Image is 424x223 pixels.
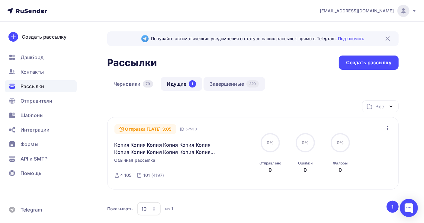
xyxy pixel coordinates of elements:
[180,126,184,132] span: ID
[267,140,274,145] span: 0%
[21,97,53,104] span: Отправители
[259,161,281,166] div: Отправлено
[186,126,197,132] span: 57530
[320,5,417,17] a: [EMAIL_ADDRESS][DOMAIN_NAME]
[21,83,44,90] span: Рассылки
[5,95,77,107] a: Отправители
[151,36,364,42] span: Получайте автоматические уведомления о статусе ваших рассылок прямо в Telegram.
[114,141,218,156] a: Копия Копия Копия Копия Копия Копия Копия Копия Копия Копия Копия Копия Копия Копия Копия Копия К...
[107,206,133,212] div: Показывать
[5,138,77,150] a: Формы
[346,59,391,66] div: Создать рассылку
[339,166,342,174] div: 0
[114,157,156,163] span: Обычная рассылка
[165,206,173,212] div: из 1
[137,202,161,216] button: 10
[21,206,42,213] span: Telegram
[161,77,202,91] a: Идущие1
[386,201,399,213] ul: Pagination
[107,77,159,91] a: Черновики79
[21,170,41,177] span: Помощь
[337,140,344,145] span: 0%
[141,35,149,42] img: Telegram
[5,109,77,121] a: Шаблоны
[21,141,38,148] span: Формы
[114,124,177,134] div: Отправка [DATE] 3:05
[21,155,47,162] span: API и SMTP
[204,77,265,91] a: Завершенные220
[298,161,313,166] div: Ошибки
[120,172,132,178] div: 4 105
[376,103,384,110] div: Все
[151,172,164,178] div: (4197)
[21,54,43,61] span: Дашборд
[143,80,153,88] div: 79
[21,68,44,75] span: Контакты
[304,166,307,174] div: 0
[5,66,77,78] a: Контакты
[22,33,66,40] div: Создать рассылку
[21,126,50,133] span: Интеграции
[5,51,77,63] a: Дашборд
[338,36,364,41] a: Подключить
[107,57,157,69] h2: Рассылки
[143,172,150,178] div: 101
[387,201,399,213] button: Go to page 1
[141,205,146,212] div: 10
[333,161,348,166] div: Жалобы
[143,170,165,180] a: 101 (4197)
[5,80,77,92] a: Рассылки
[268,166,272,174] div: 0
[362,100,399,112] button: Все
[320,8,394,14] span: [EMAIL_ADDRESS][DOMAIN_NAME]
[189,80,196,88] div: 1
[21,112,43,119] span: Шаблоны
[246,80,259,88] div: 220
[302,140,309,145] span: 0%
